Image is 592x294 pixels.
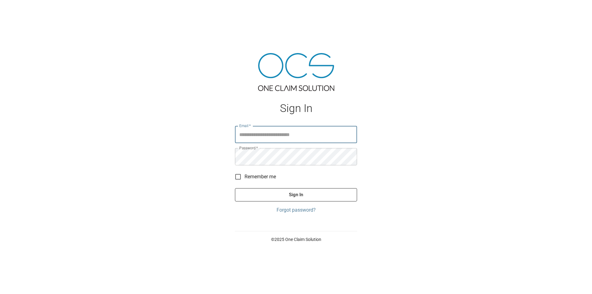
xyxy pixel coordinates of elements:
span: Remember me [245,173,276,180]
h1: Sign In [235,102,357,115]
label: Password [239,145,258,151]
img: ocs-logo-white-transparent.png [7,4,32,16]
label: Email [239,123,251,128]
p: © 2025 One Claim Solution [235,236,357,242]
img: ocs-logo-tra.png [258,53,334,91]
a: Forgot password? [235,206,357,214]
button: Sign In [235,188,357,201]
